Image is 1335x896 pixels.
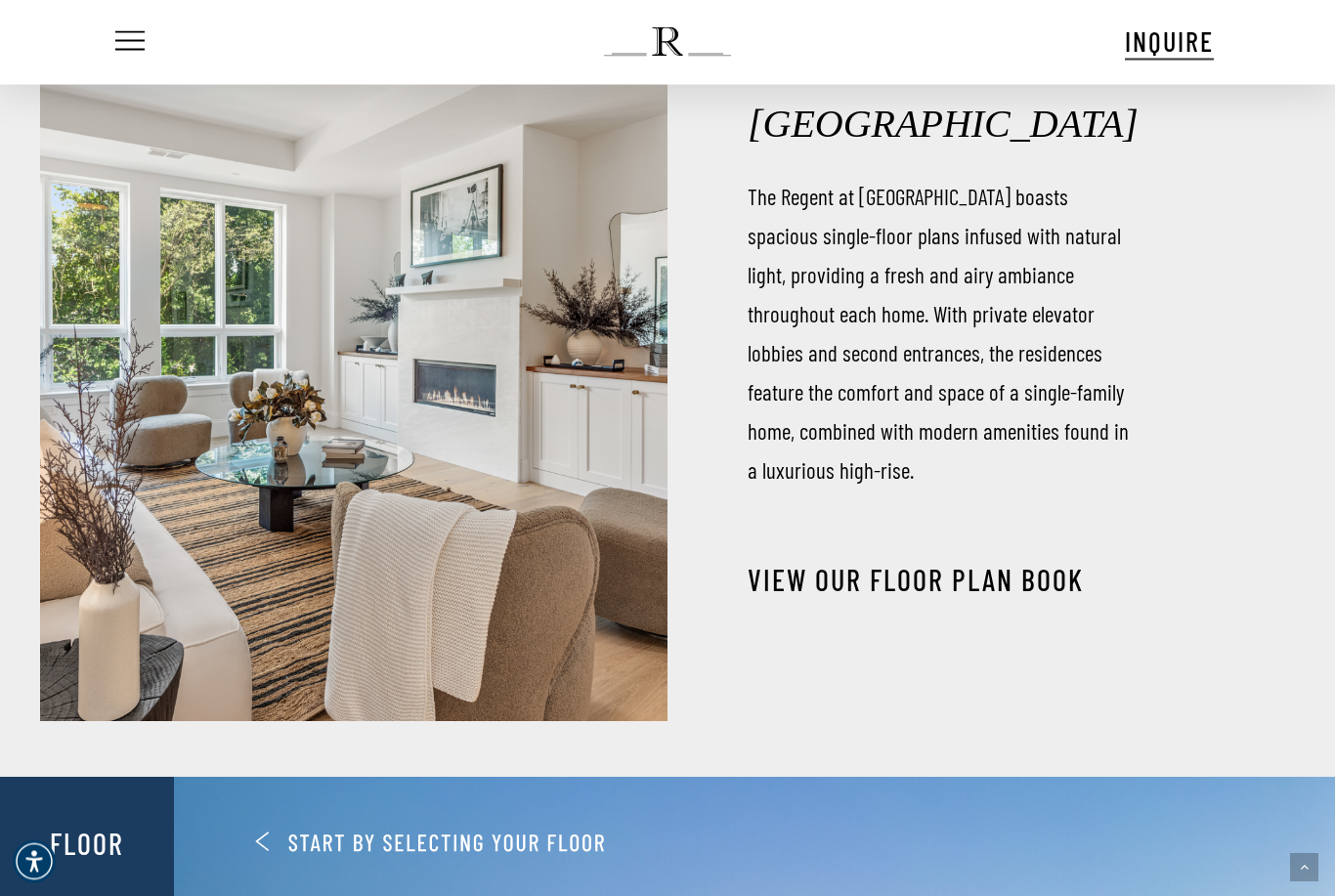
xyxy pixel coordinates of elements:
div: Accessibility Menu [13,840,56,883]
a: Back to top [1290,854,1318,882]
h2: Charmed in [GEOGRAPHIC_DATA] [748,37,1135,154]
a: INQUIRE [1125,22,1214,61]
div: Floor [26,827,147,862]
a: View our Floor Plan Book [748,563,1084,598]
img: The Regent [604,27,730,57]
p: The Regent at [GEOGRAPHIC_DATA] boasts spacious single-floor plans infused with natural light, pr... [748,178,1135,491]
a: Navigation Menu [111,32,145,53]
span: INQUIRE [1125,24,1214,58]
